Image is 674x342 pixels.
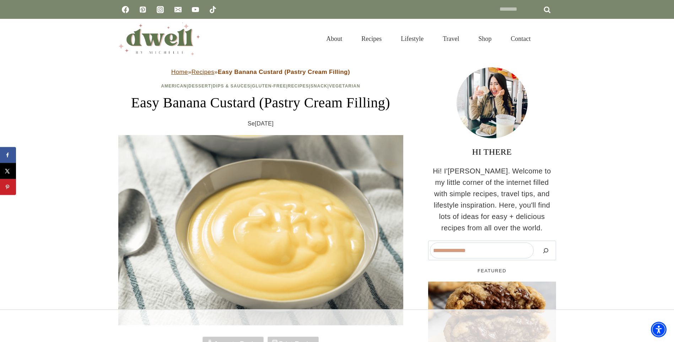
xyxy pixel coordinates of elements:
h5: FEATURED [428,267,556,274]
div: Accessibility Menu [651,322,667,337]
a: Lifestyle [391,27,433,50]
a: YouTube [188,2,203,17]
a: Vegetarian [329,84,360,89]
nav: Primary Navigation [317,27,540,50]
img: DWELL by michelle [118,22,200,55]
a: Dips & Sauces [212,84,250,89]
time: Se[DATE] [248,119,274,128]
button: Search [537,242,554,258]
button: View Search Form [544,33,556,45]
a: TikTok [206,2,220,17]
a: Shop [469,27,501,50]
a: Snack [311,84,328,89]
a: Facebook [118,2,133,17]
a: Recipes [352,27,391,50]
a: American [161,84,187,89]
a: Dessert [188,84,211,89]
a: Gluten-Free [252,84,286,89]
a: Instagram [153,2,167,17]
a: Recipes [192,69,214,75]
strong: Easy Banana Custard (Pastry Cream Filling) [218,69,350,75]
a: Recipes [288,84,309,89]
h3: HI THERE [428,145,556,158]
a: Email [171,2,185,17]
a: Contact [501,27,540,50]
span: | | | | | | [161,84,360,89]
span: » » [171,69,350,75]
img: banana custard recipe in bowl [118,135,403,325]
a: Home [171,69,188,75]
p: Hi! I'[PERSON_NAME]. Welcome to my little corner of the internet filled with simple recipes, trav... [428,165,556,234]
h1: Easy Banana Custard (Pastry Cream Filling) [118,92,403,113]
a: Travel [433,27,469,50]
a: Pinterest [136,2,150,17]
a: About [317,27,352,50]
